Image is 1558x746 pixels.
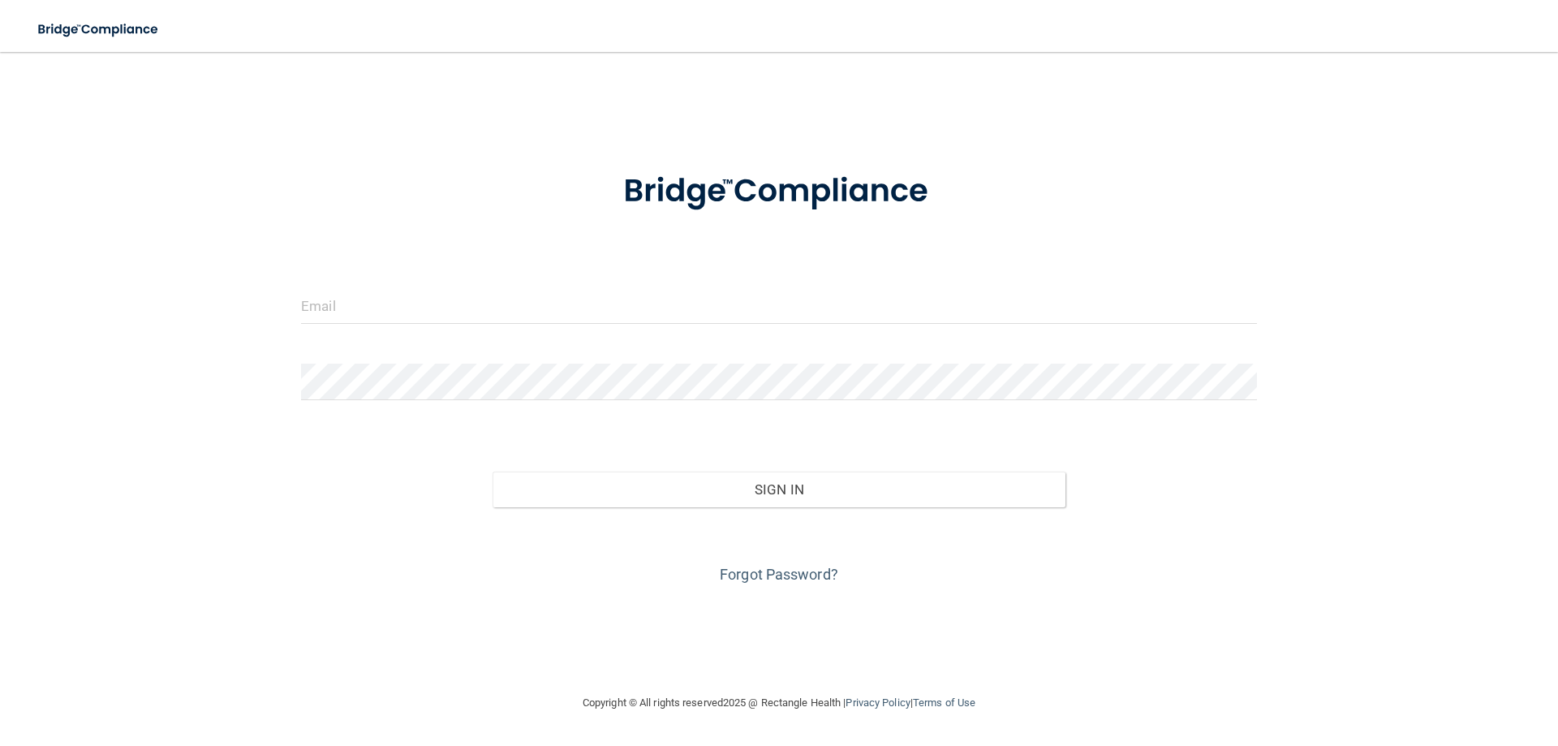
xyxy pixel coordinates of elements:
[483,677,1075,729] div: Copyright © All rights reserved 2025 @ Rectangle Health | |
[590,149,968,234] img: bridge_compliance_login_screen.278c3ca4.svg
[301,287,1257,324] input: Email
[720,566,838,583] a: Forgot Password?
[24,13,174,46] img: bridge_compliance_login_screen.278c3ca4.svg
[493,472,1066,507] button: Sign In
[913,696,975,709] a: Terms of Use
[846,696,910,709] a: Privacy Policy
